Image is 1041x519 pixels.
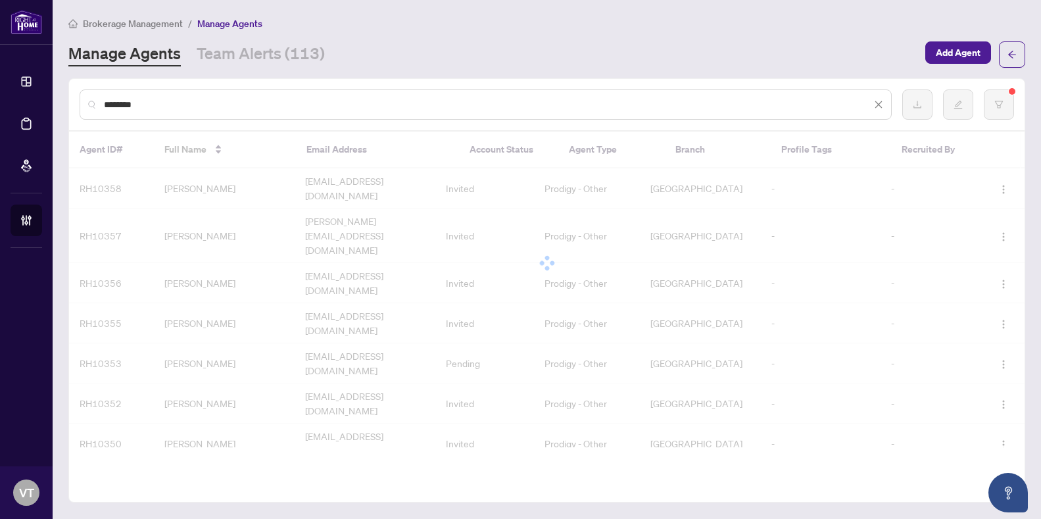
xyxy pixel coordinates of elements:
[68,43,181,66] a: Manage Agents
[197,43,325,66] a: Team Alerts (113)
[936,42,980,63] span: Add Agent
[874,100,883,109] span: close
[19,483,34,502] span: VT
[925,41,991,64] button: Add Agent
[11,10,42,34] img: logo
[197,18,262,30] span: Manage Agents
[188,16,192,31] li: /
[943,89,973,120] button: edit
[988,473,1028,512] button: Open asap
[902,89,932,120] button: download
[1007,50,1017,59] span: arrow-left
[68,19,78,28] span: home
[83,18,183,30] span: Brokerage Management
[984,89,1014,120] button: filter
